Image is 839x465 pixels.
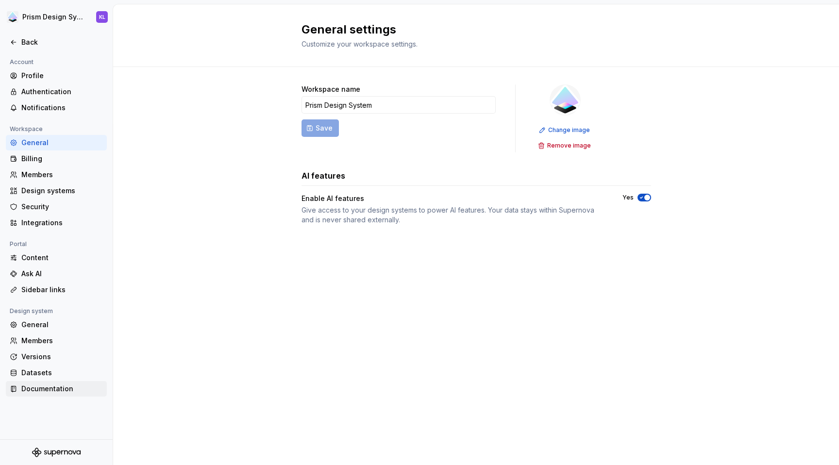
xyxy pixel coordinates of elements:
[6,250,107,266] a: Content
[21,154,103,164] div: Billing
[21,71,103,81] div: Profile
[21,186,103,196] div: Design systems
[302,205,605,225] div: Give access to your design systems to power AI features. Your data stays within Supernova and is ...
[21,320,103,330] div: General
[302,194,605,203] div: Enable AI features
[622,194,634,201] label: Yes
[6,238,31,250] div: Portal
[7,11,18,23] img: 106765b7-6fc4-4b5d-8be0-32f944830029.png
[6,84,107,100] a: Authentication
[6,151,107,166] a: Billing
[32,448,81,457] svg: Supernova Logo
[21,269,103,279] div: Ask AI
[21,253,103,263] div: Content
[6,266,107,282] a: Ask AI
[6,167,107,183] a: Members
[6,199,107,215] a: Security
[21,384,103,394] div: Documentation
[6,123,47,135] div: Workspace
[21,138,103,148] div: General
[21,37,103,47] div: Back
[21,218,103,228] div: Integrations
[6,317,107,332] a: General
[6,381,107,397] a: Documentation
[21,202,103,212] div: Security
[548,126,590,134] span: Change image
[2,6,111,28] button: Prism Design SystemKL
[6,365,107,381] a: Datasets
[6,100,107,116] a: Notifications
[536,123,594,137] button: Change image
[21,368,103,378] div: Datasets
[547,142,591,149] span: Remove image
[302,170,345,182] h3: AI features
[99,13,105,21] div: KL
[22,12,84,22] div: Prism Design System
[302,84,360,94] label: Workspace name
[21,87,103,97] div: Authentication
[6,349,107,365] a: Versions
[302,22,639,37] h2: General settings
[535,139,595,152] button: Remove image
[302,40,418,48] span: Customize your workspace settings.
[21,285,103,295] div: Sidebar links
[6,56,37,68] div: Account
[21,352,103,362] div: Versions
[6,305,57,317] div: Design system
[21,170,103,180] div: Members
[6,215,107,231] a: Integrations
[6,282,107,298] a: Sidebar links
[6,333,107,349] a: Members
[550,84,581,116] img: 106765b7-6fc4-4b5d-8be0-32f944830029.png
[21,103,103,113] div: Notifications
[6,183,107,199] a: Design systems
[6,68,107,83] a: Profile
[6,135,107,150] a: General
[21,336,103,346] div: Members
[6,34,107,50] a: Back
